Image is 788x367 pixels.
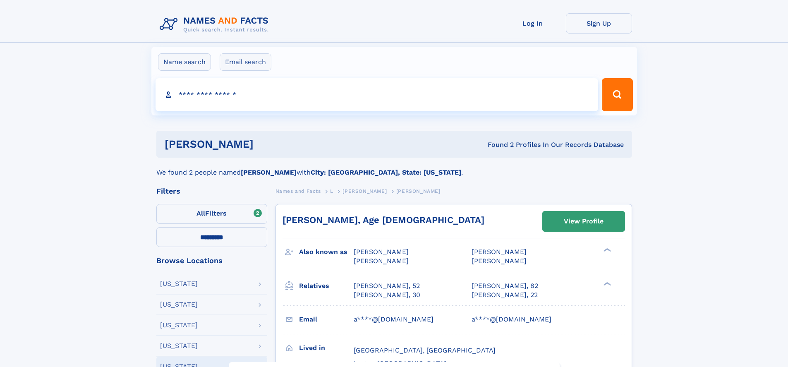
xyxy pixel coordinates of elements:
a: View Profile [543,211,625,231]
h3: Email [299,312,354,326]
span: [PERSON_NAME] [472,248,527,256]
a: Names and Facts [275,186,321,196]
a: [PERSON_NAME] [343,186,387,196]
a: [PERSON_NAME], 22 [472,290,538,300]
a: Log In [500,13,566,34]
div: [US_STATE] [160,301,198,308]
span: [GEOGRAPHIC_DATA], [GEOGRAPHIC_DATA] [354,346,496,354]
span: L [330,188,333,194]
div: ❯ [601,247,611,253]
span: [PERSON_NAME] [396,188,441,194]
span: [PERSON_NAME] [472,257,527,265]
label: Name search [158,53,211,71]
a: L [330,186,333,196]
div: ❯ [601,281,611,286]
div: [US_STATE] [160,281,198,287]
span: [PERSON_NAME] [354,248,409,256]
div: View Profile [564,212,604,231]
div: Browse Locations [156,257,267,264]
span: [PERSON_NAME] [343,188,387,194]
h3: Also known as [299,245,354,259]
a: [PERSON_NAME], 52 [354,281,420,290]
a: [PERSON_NAME], 30 [354,290,420,300]
div: Filters [156,187,267,195]
div: [US_STATE] [160,322,198,329]
a: [PERSON_NAME], 82 [472,281,538,290]
img: Logo Names and Facts [156,13,275,36]
div: We found 2 people named with . [156,158,632,178]
h1: [PERSON_NAME] [165,139,371,149]
span: [PERSON_NAME] [354,257,409,265]
button: Search Button [602,78,632,111]
div: Found 2 Profiles In Our Records Database [371,140,624,149]
div: [US_STATE] [160,343,198,349]
a: Sign Up [566,13,632,34]
b: [PERSON_NAME] [241,168,297,176]
label: Filters [156,204,267,224]
span: All [196,209,205,217]
h3: Lived in [299,341,354,355]
h3: Relatives [299,279,354,293]
b: City: [GEOGRAPHIC_DATA], State: [US_STATE] [311,168,461,176]
input: search input [156,78,599,111]
label: Email search [220,53,271,71]
a: [PERSON_NAME], Age [DEMOGRAPHIC_DATA] [283,215,484,225]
